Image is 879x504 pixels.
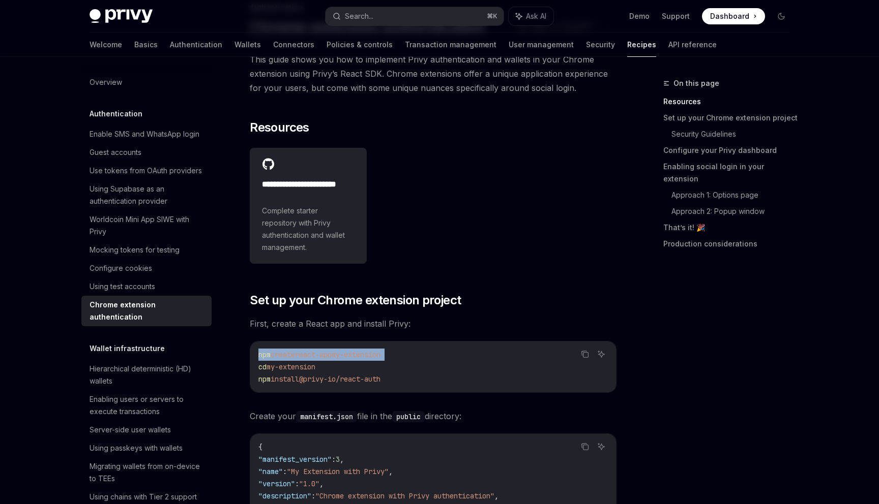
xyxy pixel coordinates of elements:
span: Create your file in the directory: [250,409,617,423]
div: Enable SMS and WhatsApp login [90,128,199,140]
div: Mocking tokens for testing [90,244,180,256]
span: Complete starter repository with Privy authentication and wallet management. [262,205,355,254]
span: my-extension [332,350,380,359]
span: : [332,455,336,464]
a: Production considerations [663,236,798,252]
h5: Wallet infrastructure [90,342,165,355]
div: Configure cookies [90,262,152,274]
a: Using passkeys with wallets [81,439,212,457]
span: : [311,491,315,500]
a: Configure your Privy dashboard [663,142,798,159]
div: Use tokens from OAuth providers [90,165,202,177]
a: Security [586,33,615,57]
span: Resources [250,119,309,136]
div: Using chains with Tier 2 support [90,491,197,503]
span: Set up your Chrome extension project [250,292,461,308]
a: Wallets [235,33,261,57]
a: Mocking tokens for testing [81,241,212,259]
code: public [392,411,425,422]
span: "manifest_version" [258,455,332,464]
a: Using Supabase as an authentication provider [81,180,212,210]
a: **** **** **** **** ****Complete starter repository with Privy authentication and wallet management. [250,148,367,264]
span: : [283,467,287,476]
span: : [295,479,299,488]
span: npm [258,374,271,384]
a: Demo [629,11,650,21]
span: Ask AI [526,11,546,21]
div: Migrating wallets from on-device to TEEs [90,460,206,485]
a: Basics [134,33,158,57]
span: npm [258,350,271,359]
span: "My Extension with Privy" [287,467,389,476]
a: Worldcoin Mini App SIWE with Privy [81,210,212,241]
code: manifest.json [296,411,357,422]
a: Approach 1: Options page [671,187,798,203]
span: Dashboard [710,11,749,21]
span: @privy-io/react-auth [299,374,380,384]
a: Set up your Chrome extension project [663,110,798,126]
a: Recipes [627,33,656,57]
span: First, create a React app and install Privy: [250,317,617,331]
a: API reference [668,33,717,57]
button: Search...⌘K [326,7,504,25]
div: Using Supabase as an authentication provider [90,183,206,207]
span: , [494,491,499,500]
span: , [389,467,393,476]
a: Welcome [90,33,122,57]
a: Dashboard [702,8,765,24]
div: Hierarchical deterministic (HD) wallets [90,363,206,387]
span: my-extension [267,362,315,371]
span: react-app [295,350,332,359]
div: Overview [90,76,122,88]
a: Server-side user wallets [81,421,212,439]
span: "version" [258,479,295,488]
span: cd [258,362,267,371]
a: Guest accounts [81,143,212,162]
a: Support [662,11,690,21]
a: Chrome extension authentication [81,296,212,326]
a: Using test accounts [81,277,212,296]
a: Approach 2: Popup window [671,203,798,219]
a: Enable SMS and WhatsApp login [81,125,212,143]
a: That’s it! 🎉 [663,219,798,236]
div: Server-side user wallets [90,424,171,436]
span: "name" [258,467,283,476]
a: Transaction management [405,33,496,57]
a: Enabling social login in your extension [663,159,798,187]
a: Resources [663,93,798,110]
a: Policies & controls [327,33,393,57]
span: , [319,479,324,488]
button: Copy the contents from the code block [578,440,592,453]
a: Configure cookies [81,259,212,277]
span: 3 [336,455,340,464]
img: dark logo [90,9,153,23]
span: ⌘ K [487,12,497,20]
button: Ask AI [509,7,553,25]
span: install [271,374,299,384]
a: Migrating wallets from on-device to TEEs [81,457,212,488]
div: Guest accounts [90,146,141,159]
span: , [340,455,344,464]
a: Connectors [273,33,314,57]
span: create [271,350,295,359]
button: Toggle dark mode [773,8,789,24]
button: Ask AI [595,348,608,361]
div: Enabling users or servers to execute transactions [90,393,206,418]
span: On this page [673,77,719,89]
span: "1.0" [299,479,319,488]
h5: Authentication [90,108,142,120]
a: Overview [81,73,212,91]
a: Hierarchical deterministic (HD) wallets [81,360,212,390]
div: Chrome extension authentication [90,299,206,323]
span: "Chrome extension with Privy authentication" [315,491,494,500]
a: Enabling users or servers to execute transactions [81,390,212,421]
div: Using passkeys with wallets [90,442,183,454]
button: Copy the contents from the code block [578,348,592,361]
div: Using test accounts [90,280,155,293]
div: Search... [345,10,373,22]
span: This guide shows you how to implement Privy authentication and wallets in your Chrome extension u... [250,52,617,95]
span: { [258,443,262,452]
button: Ask AI [595,440,608,453]
a: Security Guidelines [671,126,798,142]
a: Authentication [170,33,222,57]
